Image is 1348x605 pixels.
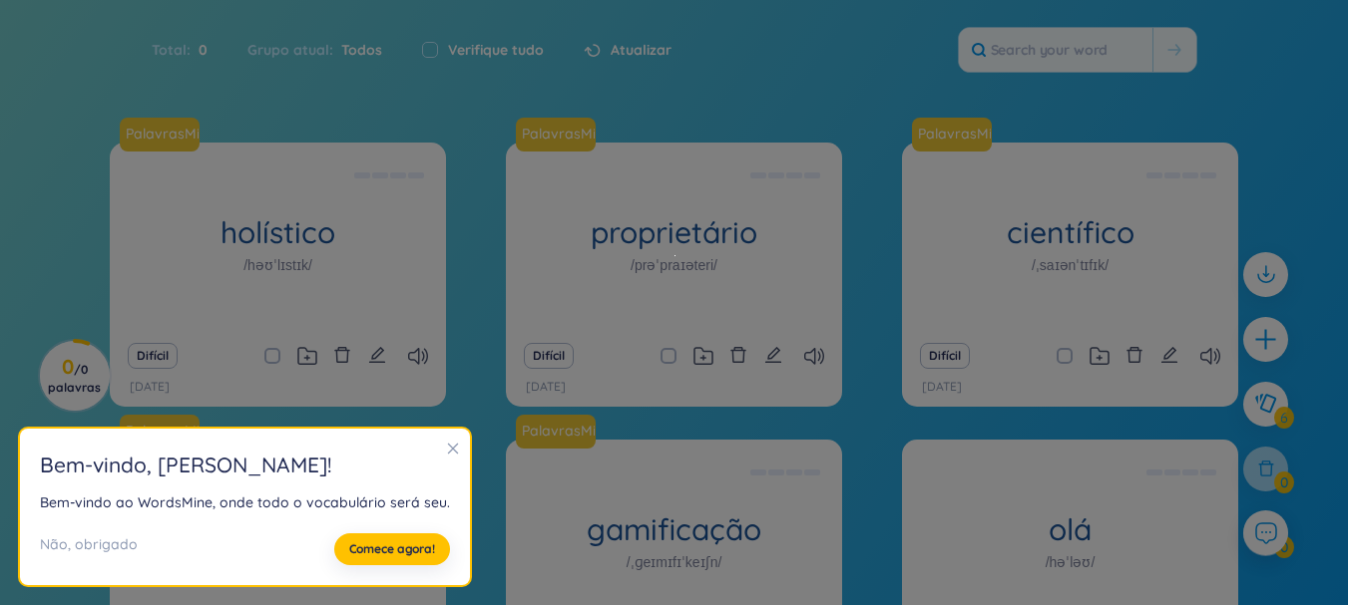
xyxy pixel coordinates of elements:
[764,342,782,370] button: editar
[611,41,672,59] font: Atualizar
[333,346,351,364] span: excluir
[334,533,450,565] button: Comece agora!
[40,493,450,511] font: Bem-vindo ao WordsMine, onde todo o vocabulário será seu.
[243,257,312,273] font: /həʊˈlɪstɪk/
[1160,342,1178,370] button: editar
[920,343,969,369] button: Difícil
[333,342,351,370] button: excluir
[152,41,187,59] font: Total
[48,380,101,395] font: palavras
[368,346,386,364] span: editar
[81,362,88,377] font: 0
[1160,346,1178,364] span: editar
[446,442,460,455] span: fechar
[922,379,962,394] font: [DATE]
[158,452,327,477] font: [PERSON_NAME]
[1046,554,1096,570] font: /həˈləʊ/
[341,41,382,59] font: Todos
[62,354,74,379] font: 0
[1032,257,1109,273] font: /ˌsaɪənˈtɪfɪk/
[120,118,208,151] a: PalavrasMinas
[729,342,747,370] button: excluir
[516,118,604,151] a: PalavrasMinas
[912,118,1000,151] a: PalavrasMinas
[1049,510,1092,548] font: olá
[448,41,544,59] font: Verifique tudo
[729,346,747,364] span: excluir
[631,257,717,273] font: /prəˈpraɪəteri/
[533,348,564,363] font: Difícil
[130,379,170,394] font: [DATE]
[524,343,573,369] button: Difícil
[1125,342,1143,370] button: excluir
[40,452,147,477] font: Bem-vindo
[522,422,620,440] font: PalavrasMinas
[959,28,1152,72] input: Search your word
[1007,213,1134,251] font: científico
[187,41,191,59] font: :
[1125,346,1143,364] span: excluir
[147,452,152,477] font: ,
[199,41,208,59] font: 0
[137,348,168,363] font: Difícil
[126,422,224,440] font: PalavrasMinas
[327,452,331,477] font: !
[329,41,333,59] font: :
[1253,327,1278,352] span: mais
[120,415,208,449] a: PalavrasMinas
[522,125,620,143] font: PalavrasMinas
[764,346,782,364] span: editar
[929,348,960,363] font: Difícil
[918,125,1016,143] font: PalavrasMinas
[247,41,329,59] font: Grupo atual
[587,510,761,548] font: gamificação
[40,535,138,553] font: Não, obrigado
[349,541,435,556] font: Comece agora!
[128,343,177,369] button: Difícil
[591,213,757,251] font: proprietário
[526,379,566,394] font: [DATE]
[74,362,81,377] font: /
[221,213,335,251] font: holístico
[126,125,224,143] font: PalavrasMinas
[627,554,722,570] font: /ˌɡeɪmɪfɪˈkeɪʃn/
[368,342,386,370] button: editar
[516,415,604,449] a: PalavrasMinas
